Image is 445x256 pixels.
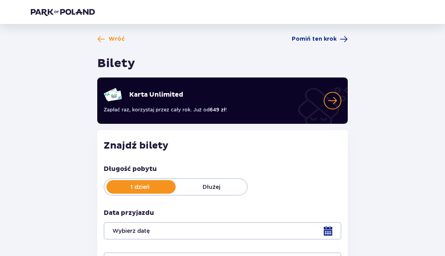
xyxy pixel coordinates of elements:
[97,35,125,43] a: Wróć
[104,165,157,173] p: Długość pobytu
[104,183,176,191] p: 1 dzień
[104,208,154,217] p: Data przyjazdu
[292,35,337,43] span: Pomiń ten krok
[97,56,135,71] h1: Bilety
[176,183,247,191] p: Dłużej
[292,35,348,43] a: Pomiń ten krok
[108,35,125,43] span: Wróć
[104,140,341,152] h2: Znajdź bilety
[31,8,95,16] img: Park of Poland logo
